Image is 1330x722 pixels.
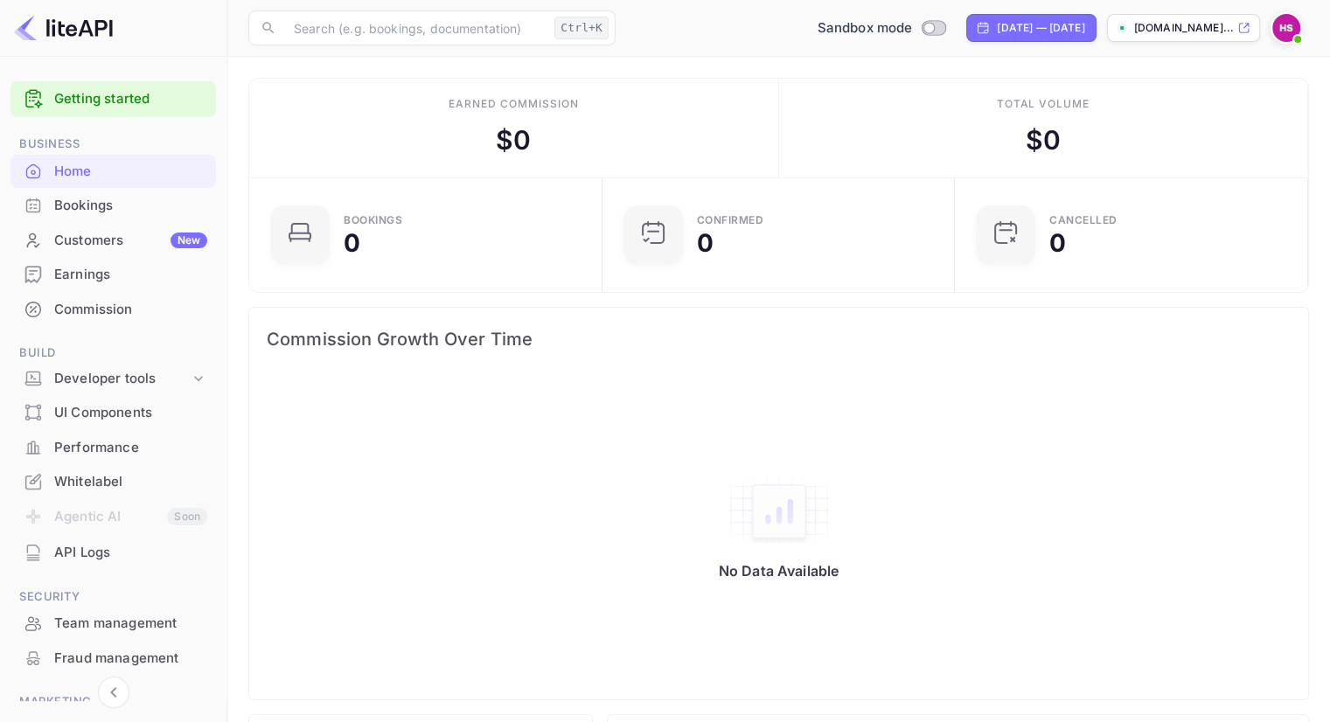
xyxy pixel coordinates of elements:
[54,196,207,216] div: Bookings
[10,396,216,428] a: UI Components
[10,396,216,430] div: UI Components
[10,135,216,154] span: Business
[344,231,360,255] div: 0
[1272,14,1300,42] img: Harmeet Singh
[997,20,1084,36] div: [DATE] — [DATE]
[10,465,216,497] a: Whitelabel
[1026,121,1061,160] div: $ 0
[54,614,207,634] div: Team management
[10,344,216,363] span: Build
[267,325,1291,353] span: Commission Growth Over Time
[10,431,216,463] a: Performance
[496,121,531,160] div: $ 0
[54,300,207,320] div: Commission
[10,431,216,465] div: Performance
[54,89,207,109] a: Getting started
[10,258,216,290] a: Earnings
[10,692,216,712] span: Marketing
[10,155,216,187] a: Home
[344,215,402,226] div: Bookings
[818,18,913,38] span: Sandbox mode
[554,17,609,39] div: Ctrl+K
[10,81,216,117] div: Getting started
[10,364,216,394] div: Developer tools
[1134,20,1234,36] p: [DOMAIN_NAME]...
[54,403,207,423] div: UI Components
[54,265,207,285] div: Earnings
[10,536,216,568] a: API Logs
[54,472,207,492] div: Whitelabel
[283,10,547,45] input: Search (e.g. bookings, documentation)
[1049,215,1118,226] div: CANCELLED
[10,536,216,570] div: API Logs
[10,189,216,223] div: Bookings
[14,14,113,42] img: LiteAPI logo
[811,18,953,38] div: Switch to Production mode
[54,162,207,182] div: Home
[54,649,207,669] div: Fraud management
[10,465,216,499] div: Whitelabel
[719,562,839,580] p: No Data Available
[98,677,129,708] button: Collapse navigation
[10,642,216,674] a: Fraud management
[966,14,1096,42] div: Click to change the date range period
[54,438,207,458] div: Performance
[10,293,216,325] a: Commission
[10,293,216,327] div: Commission
[54,543,207,563] div: API Logs
[697,215,764,226] div: Confirmed
[996,96,1090,112] div: Total volume
[171,233,207,248] div: New
[10,587,216,607] span: Security
[727,475,832,548] img: empty-state-table2.svg
[10,607,216,639] a: Team management
[10,607,216,641] div: Team management
[449,96,578,112] div: Earned commission
[54,369,190,389] div: Developer tools
[10,224,216,258] div: CustomersNew
[697,231,714,255] div: 0
[10,224,216,256] a: CustomersNew
[10,642,216,676] div: Fraud management
[10,258,216,292] div: Earnings
[10,155,216,189] div: Home
[54,231,207,251] div: Customers
[1049,231,1066,255] div: 0
[10,189,216,221] a: Bookings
